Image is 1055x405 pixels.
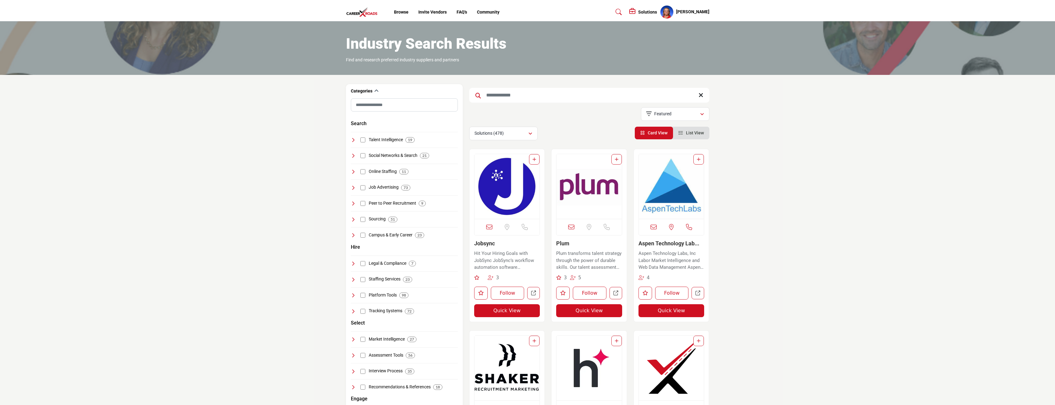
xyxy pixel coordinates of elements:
h3: Jobsync [474,240,540,247]
a: Open Listing in new tab [474,336,540,400]
input: Search Keyword [469,88,709,103]
div: 23 Results For Staffing Services [403,277,412,282]
h5: Solutions [638,9,657,15]
h4: Recommendations & References: Tools for gathering and managing professional recommendations and r... [369,384,431,390]
h4: Job Advertising: Platforms and strategies for advertising job openings to attract a wide range of... [369,184,399,190]
button: Follow [655,287,689,300]
span: List View [686,130,704,135]
h4: Social Networks & Search: Platforms that combine social networking and search capabilities for re... [369,153,417,159]
div: 9 Results For Peer to Peer Recruitment [419,201,426,206]
b: 23 [417,233,422,237]
b: 23 [405,277,410,282]
input: Select Social Networks & Search checkbox [360,153,365,158]
button: Like listing [638,287,652,300]
button: Follow [573,287,606,300]
div: 56 Results For Assessment Tools [406,353,415,358]
input: Select Legal & Compliance checkbox [360,261,365,266]
span: 3 [564,275,567,280]
a: Add To List [532,338,536,343]
a: Add To List [697,338,700,343]
b: 73 [404,186,408,190]
a: View List [679,130,704,135]
input: Select Market Intelligence checkbox [360,337,365,342]
input: Select Platform Tools checkbox [360,293,365,298]
img: Plum [556,154,622,219]
p: Find and research preferred industry suppliers and partners [346,57,459,63]
i: Recommendation [474,275,479,280]
input: Select Assessment Tools checkbox [360,353,365,358]
button: Quick View [556,304,622,317]
a: Aspen Technology Labs, Inc Labor Market Intelligence and Web Data Management Aspen Technology Lab... [638,248,704,271]
a: Add To List [697,157,700,162]
div: 19 Results For Talent Intelligence [405,137,415,143]
h3: Plum [556,240,622,247]
input: Select Interview Process checkbox [360,369,365,374]
img: Jobsync [474,154,540,219]
b: 35 [408,369,412,374]
button: Hire [351,243,360,251]
a: FAQ's [457,10,467,14]
img: Hirevue [556,336,622,400]
p: Aspen Technology Labs, Inc Labor Market Intelligence and Web Data Management Aspen Technology Lab... [638,250,704,271]
b: 56 [408,353,413,358]
h4: Tracking Systems: Systems for tracking and managing candidate applications, interviews, and onboa... [369,308,402,314]
a: Open Listing in new tab [556,336,622,400]
a: Community [477,10,499,14]
div: 18 Results For Recommendations & References [433,384,442,390]
h4: Campus & Early Career: Programs and platforms focusing on recruitment and career development for ... [369,232,413,238]
h4: Interview Process: Tools and processes focused on optimizing and streamlining the interview and c... [369,368,403,374]
div: Followers [570,274,581,281]
h4: Market Intelligence: Tools and services providing insights into labor market trends, talent pools... [369,336,405,342]
b: 19 [408,138,412,142]
p: Hit Your Hiring Goals with JobSync JobSync’s workflow automation software empowers companies to d... [474,250,540,271]
b: 7 [411,261,413,266]
div: 23 Results For Campus & Early Career [415,232,424,238]
div: 27 Results For Market Intelligence [407,337,417,342]
button: Search [351,120,367,127]
img: Site Logo [346,7,381,17]
div: Followers [488,274,499,281]
span: 3 [496,275,499,280]
button: Quick View [474,304,540,317]
a: Hit Your Hiring Goals with JobSync JobSync’s workflow automation software empowers companies to d... [474,248,540,271]
a: Plum transforms talent strategy through the power of durable skills. Our talent assessment helps ... [556,248,622,271]
h2: Categories [351,88,372,94]
span: 4 [647,275,650,280]
a: Plum [556,240,569,247]
div: Solutions [629,8,657,16]
img: Aspen Technology Labs, Inc. [639,154,704,219]
a: Open plum in new tab [610,287,622,300]
input: Select Peer to Peer Recruitment checkbox [360,201,365,206]
button: Follow [491,287,524,300]
img: Shaker Recruitment Marketing [474,336,540,400]
button: Select [351,319,365,327]
div: 21 Results For Social Networks & Search [420,153,429,158]
input: Select Online Staffing checkbox [360,169,365,174]
button: Solutions (478) [469,127,538,140]
button: Like listing [556,287,570,300]
p: Featured [654,111,671,117]
input: Select Recommendations & References checkbox [360,385,365,390]
a: Add To List [615,157,618,162]
button: Engage [351,395,367,403]
b: 11 [402,170,406,174]
div: Followers [638,274,650,281]
button: Featured [641,107,709,121]
a: Search [610,7,626,17]
a: Browse [394,10,408,14]
a: Open Listing in new tab [639,154,704,219]
a: Open aspen-technology-labs in new tab [692,287,704,300]
a: Open Listing in new tab [556,154,622,219]
div: 7 Results For Legal & Compliance [409,261,416,266]
i: Recommendations [556,275,561,280]
h4: Talent Intelligence: Intelligence and data-driven insights for making informed decisions in talen... [369,137,403,143]
p: Solutions (478) [474,130,504,137]
b: 98 [402,293,406,297]
p: Plum transforms talent strategy through the power of durable skills. Our talent assessment helps ... [556,250,622,271]
h4: Peer to Peer Recruitment: Recruitment methods leveraging existing employees' networks and relatio... [369,200,416,207]
b: 51 [391,217,395,222]
div: 73 Results For Job Advertising [401,185,410,190]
